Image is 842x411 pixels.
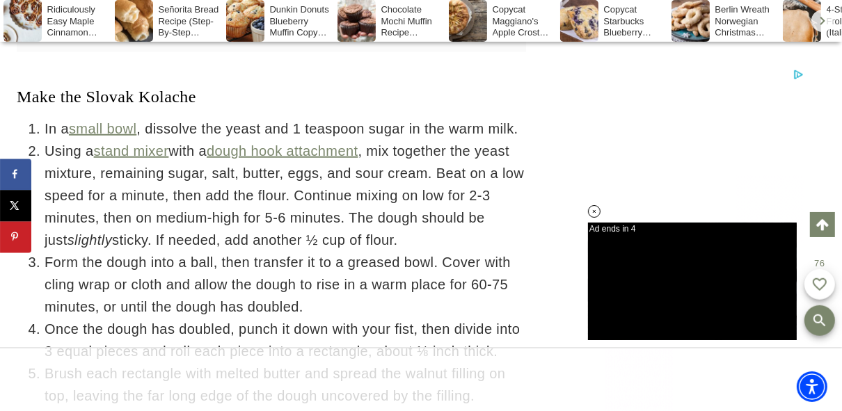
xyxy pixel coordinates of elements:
a: stand mixer [94,143,169,159]
a: small bowl [69,121,136,136]
iframe: Advertisement [596,70,804,243]
iframe: Advertisement [588,223,797,340]
li: Once the dough has doubled, punch it down with your fist, then divide into 3 equal pieces and rol... [45,318,526,362]
li: In a , dissolve the yeast and 1 teaspoon sugar in the warm milk. [45,118,526,140]
div: Accessibility Menu [797,371,827,402]
iframe: Advertisement [168,348,674,411]
a: dough hook attachment [207,143,358,159]
em: slightly [67,232,112,248]
li: Using a with a , mix together the yeast mixture, remaining sugar, salt, butter, eggs, and sour cr... [45,140,526,251]
li: Form the dough into a ball, then transfer it to a greased bowl. Cover with cling wrap or cloth an... [45,251,526,318]
a: Scroll to top [810,212,835,237]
